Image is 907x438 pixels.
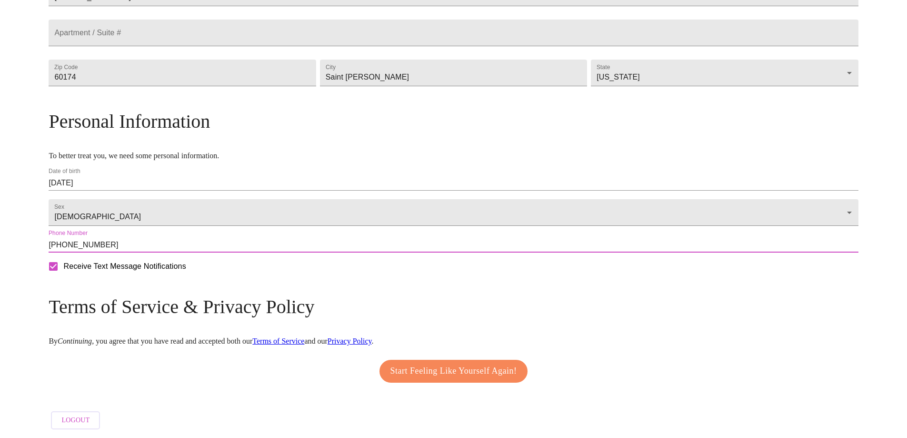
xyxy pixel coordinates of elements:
[51,411,100,430] button: Logout
[49,169,80,174] label: Date of birth
[49,152,858,160] p: To better treat you, we need some personal information.
[58,337,92,345] em: Continuing
[49,295,858,318] h3: Terms of Service & Privacy Policy
[49,110,858,132] h3: Personal Information
[591,60,858,86] div: [US_STATE]
[49,231,88,236] label: Phone Number
[379,360,528,383] button: Start Feeling Like Yourself Again!
[390,364,517,379] span: Start Feeling Like Yourself Again!
[49,337,858,346] p: By , you agree that you have read and accepted both our and our .
[63,261,186,272] span: Receive Text Message Notifications
[252,337,304,345] a: Terms of Service
[61,415,90,427] span: Logout
[328,337,372,345] a: Privacy Policy
[49,199,858,226] div: [DEMOGRAPHIC_DATA]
